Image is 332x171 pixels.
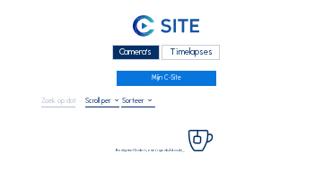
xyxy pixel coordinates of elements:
[116,148,185,152] span: Bezig met laden, even geduld aub...
[162,45,220,60] div: Timelapses
[41,96,75,105] input: Zoek op datum 󰅀
[112,45,160,60] div: Camera's
[117,71,216,86] a: Mijn C-Site
[41,13,291,42] a: C-SITE Logo
[133,15,199,38] img: C-SITE Logo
